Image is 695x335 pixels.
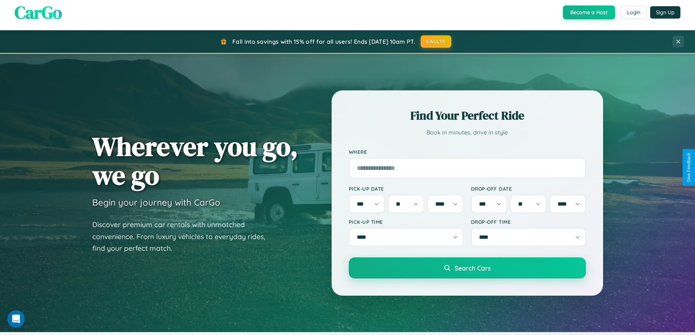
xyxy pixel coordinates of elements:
h2: Find Your Perfect Ride [349,108,586,124]
button: Login [621,6,646,19]
button: Become a Host [563,5,615,19]
button: Search Cars [349,257,586,278]
h3: Begin your journey with CarGo [92,197,220,208]
label: Drop-off Date [471,186,586,192]
label: Pick-up Time [349,219,464,225]
button: FALL15 [421,35,451,48]
span: Fall into savings with 15% off for all users! Ends [DATE] 10am PT. [232,38,415,45]
label: Pick-up Date [349,186,464,192]
label: Where [349,149,586,155]
div: Give Feedback [686,153,691,182]
button: Sign Up [650,6,680,19]
h1: Wherever you go, we go [92,132,298,190]
iframe: Intercom live chat [7,310,25,328]
span: CarGo [15,0,62,24]
p: Book in minutes, drive in style [349,127,586,138]
label: Drop-off Time [471,219,586,225]
p: Discover premium car rentals with unmatched convenience. From luxury vehicles to everyday rides, ... [92,219,275,254]
span: Search Cars [455,264,491,272]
